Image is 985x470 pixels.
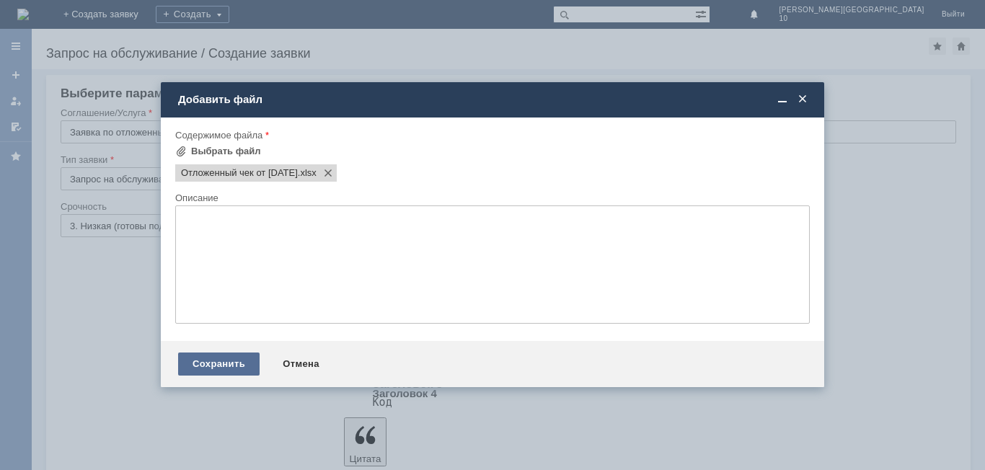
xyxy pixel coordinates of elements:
div: Выбрать файл [191,146,261,157]
span: Свернуть (Ctrl + M) [775,93,790,106]
span: Отложенный чек от 11.10.2025 г..xlsx [181,167,298,179]
span: Отложенный чек от 11.10.2025 г..xlsx [298,167,317,179]
div: Содержимое файла [175,130,807,140]
div: просьба удалить. [6,6,211,17]
div: Добавить файл [178,93,810,106]
div: Описание [175,193,807,203]
span: Закрыть [795,93,810,106]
